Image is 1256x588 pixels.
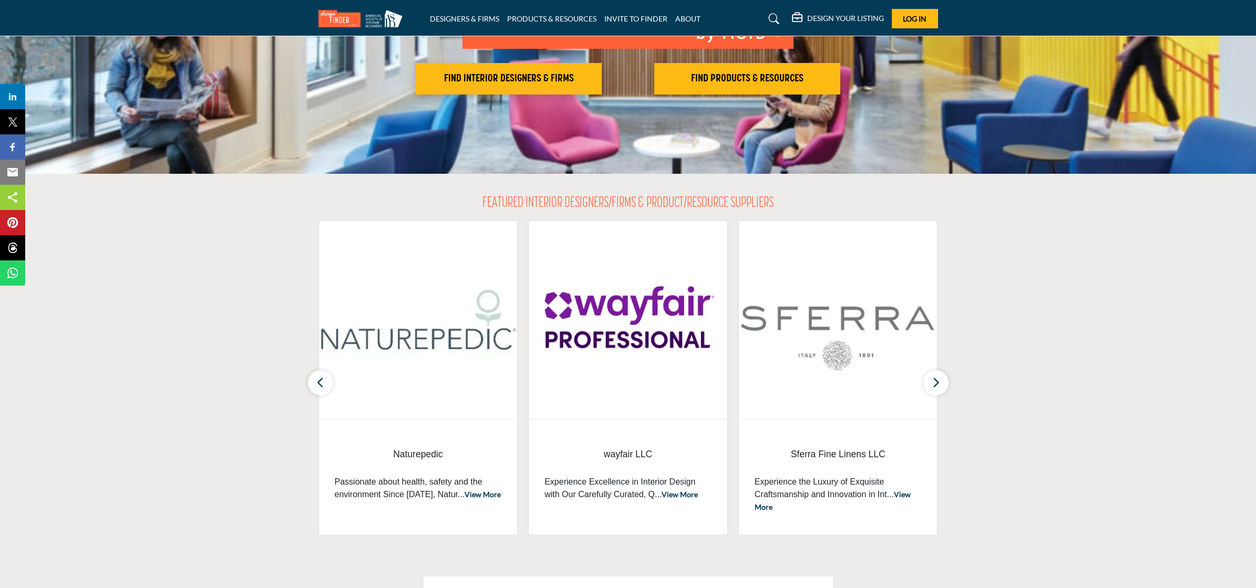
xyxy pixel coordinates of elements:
h5: DESIGN YOUR LISTING [807,14,884,23]
a: View More [755,490,911,511]
a: Naturepedic [335,440,502,468]
p: Experience the Luxury of Exquisite Craftsmanship and Innovation in Int... [755,476,922,513]
a: PRODUCTS & RESOURCES [507,14,596,23]
p: Passionate about health, safety and the environment Since [DATE], Natur... [335,476,502,501]
a: INVITE TO FINDER [604,14,667,23]
span: Sferra Fine Linens LLC [755,447,922,461]
a: View More [662,490,698,499]
a: Sferra Fine Linens LLC [755,440,922,468]
img: Naturepedic [319,221,518,419]
button: Log In [892,9,938,28]
button: FIND PRODUCTS & RESOURCES [654,63,840,94]
a: Search [758,10,786,27]
img: Sferra Fine Linens LLC [739,221,938,419]
h2: FEATURED INTERIOR DESIGNERS/FIRMS & PRODUCT/RESOURCE SUPPLIERS [482,195,774,213]
h2: FIND PRODUCTS & RESOURCES [657,72,837,85]
a: ABOUT [675,14,701,23]
span: wayfair LLC [544,447,712,461]
span: Log In [903,14,926,23]
div: DESIGN YOUR LISTING [792,13,884,25]
span: Naturepedic [335,447,502,461]
p: Experience Excellence in Interior Design with Our Carefully Curated, Q... [544,476,712,501]
a: DESIGNERS & FIRMS [430,14,499,23]
h2: FIND INTERIOR DESIGNERS & FIRMS [419,72,599,85]
a: wayfair LLC [544,440,712,468]
img: wayfair LLC [529,221,727,419]
a: View More [465,490,501,499]
button: FIND INTERIOR DESIGNERS & FIRMS [416,63,602,94]
img: Site Logo [318,10,408,27]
